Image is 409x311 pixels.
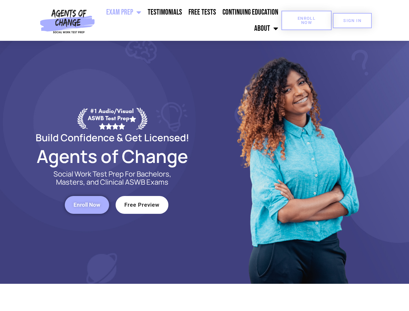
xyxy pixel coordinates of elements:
a: Testimonials [144,4,185,20]
a: Enroll Now [65,196,109,214]
div: #1 Audio/Visual ASWB Test Prep [88,108,136,129]
a: Free Preview [116,196,168,214]
span: SIGN IN [343,18,361,23]
img: Website Image 1 (1) [232,41,362,284]
span: Free Preview [124,202,160,208]
h2: Agents of Change [20,149,205,164]
a: Continuing Education [219,4,281,20]
span: Enroll Now [292,16,321,25]
a: Exam Prep [103,4,144,20]
nav: Menu [97,4,281,37]
a: About [251,20,281,37]
span: Enroll Now [74,202,100,208]
a: Enroll Now [281,11,332,30]
p: Social Work Test Prep For Bachelors, Masters, and Clinical ASWB Exams [46,170,179,186]
h2: Build Confidence & Get Licensed! [20,133,205,142]
a: Free Tests [185,4,219,20]
a: SIGN IN [333,13,372,28]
